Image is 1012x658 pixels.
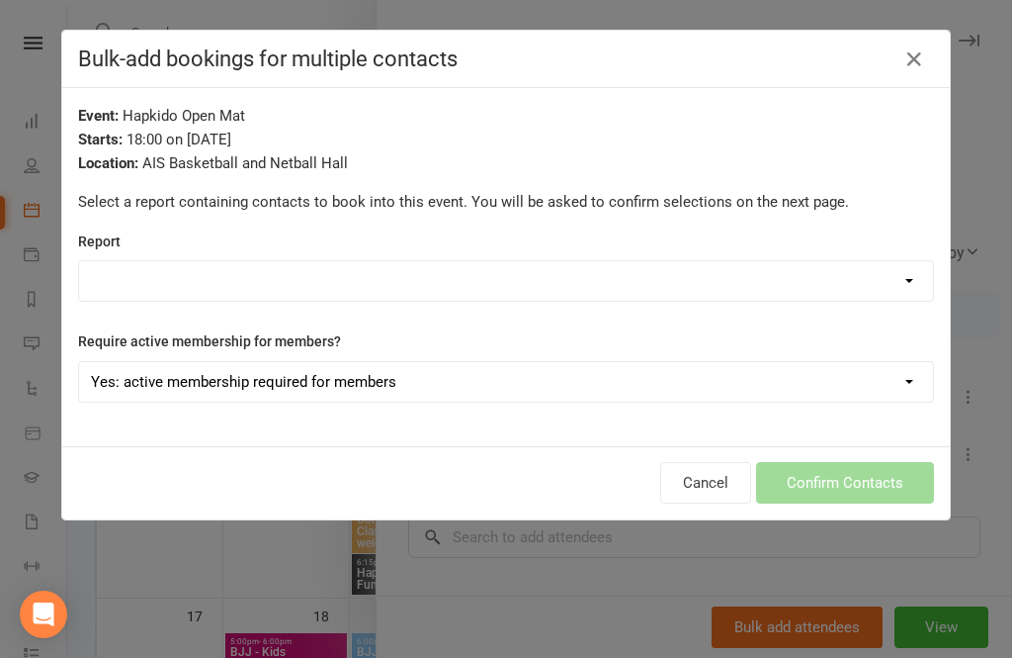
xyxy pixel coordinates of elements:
strong: Starts: [78,131,123,148]
strong: Event: [78,107,119,125]
h4: Bulk-add bookings for multiple contacts [78,47,934,71]
div: 18:00 on [DATE] [78,128,934,151]
strong: Location: [78,154,138,172]
div: Open Intercom Messenger [20,591,67,638]
button: Close [898,44,930,75]
label: Report [78,231,121,252]
p: Select a report containing contacts to book into this event. You will be asked to confirm selecti... [78,190,934,214]
label: Require active membership for members? [78,330,341,352]
div: AIS Basketball and Netball Hall [78,151,934,175]
div: Hapkido Open Mat [78,104,934,128]
button: Cancel [660,462,751,504]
